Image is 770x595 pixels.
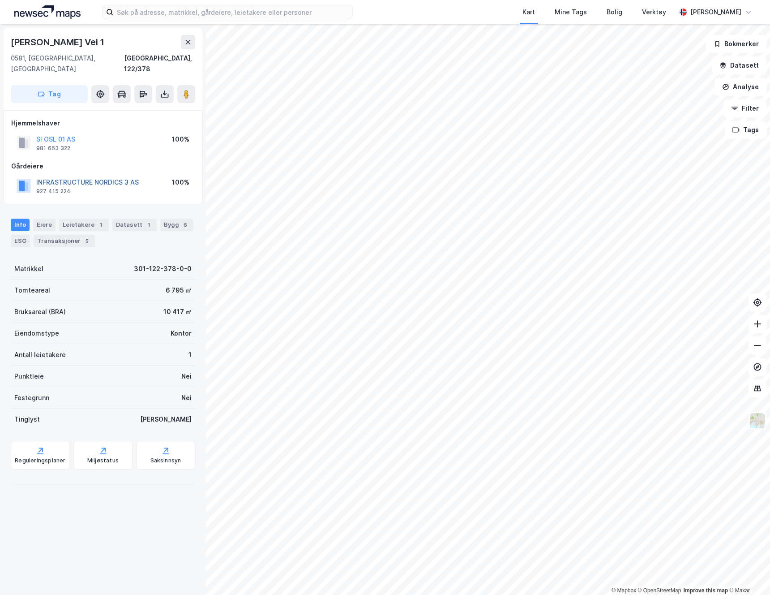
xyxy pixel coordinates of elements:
[11,235,30,247] div: ESG
[14,285,50,296] div: Tomteareal
[11,118,195,129] div: Hjemmelshaver
[166,285,192,296] div: 6 795 ㎡
[14,414,40,425] div: Tinglyst
[642,7,666,17] div: Verktøy
[36,188,71,195] div: 927 415 224
[188,349,192,360] div: 1
[172,134,189,145] div: 100%
[181,220,190,229] div: 6
[112,219,157,231] div: Datasett
[181,371,192,382] div: Nei
[172,177,189,188] div: 100%
[14,263,43,274] div: Matrikkel
[134,263,192,274] div: 301-122-378-0-0
[684,587,728,594] a: Improve this map
[14,392,49,403] div: Festegrunn
[181,392,192,403] div: Nei
[14,306,66,317] div: Bruksareal (BRA)
[14,371,44,382] div: Punktleie
[712,56,766,74] button: Datasett
[690,7,741,17] div: [PERSON_NAME]
[725,552,770,595] iframe: Chat Widget
[725,552,770,595] div: Kontrollprogram for chat
[723,99,766,117] button: Filter
[14,5,81,19] img: logo.a4113a55bc3d86da70a041830d287a7e.svg
[607,7,622,17] div: Bolig
[36,145,70,152] div: 981 663 322
[11,161,195,172] div: Gårdeiere
[749,412,766,429] img: Z
[11,53,124,74] div: 0581, [GEOGRAPHIC_DATA], [GEOGRAPHIC_DATA]
[160,219,193,231] div: Bygg
[171,328,192,339] div: Kontor
[124,53,195,74] div: [GEOGRAPHIC_DATA], 122/378
[725,121,766,139] button: Tags
[96,220,105,229] div: 1
[140,414,192,425] div: [PERSON_NAME]
[612,587,636,594] a: Mapbox
[33,219,56,231] div: Eiere
[82,237,91,246] div: 5
[706,35,766,53] button: Bokmerker
[555,7,587,17] div: Mine Tags
[144,220,153,229] div: 1
[11,219,30,231] div: Info
[163,306,192,317] div: 10 417 ㎡
[59,219,109,231] div: Leietakere
[34,235,95,247] div: Transaksjoner
[11,35,106,49] div: [PERSON_NAME] Vei 1
[113,5,352,19] input: Søk på adresse, matrikkel, gårdeiere, leietakere eller personer
[15,457,65,464] div: Reguleringsplaner
[522,7,535,17] div: Kart
[11,85,88,103] button: Tag
[87,457,119,464] div: Miljøstatus
[14,349,66,360] div: Antall leietakere
[150,457,181,464] div: Saksinnsyn
[638,587,681,594] a: OpenStreetMap
[14,328,59,339] div: Eiendomstype
[714,78,766,96] button: Analyse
